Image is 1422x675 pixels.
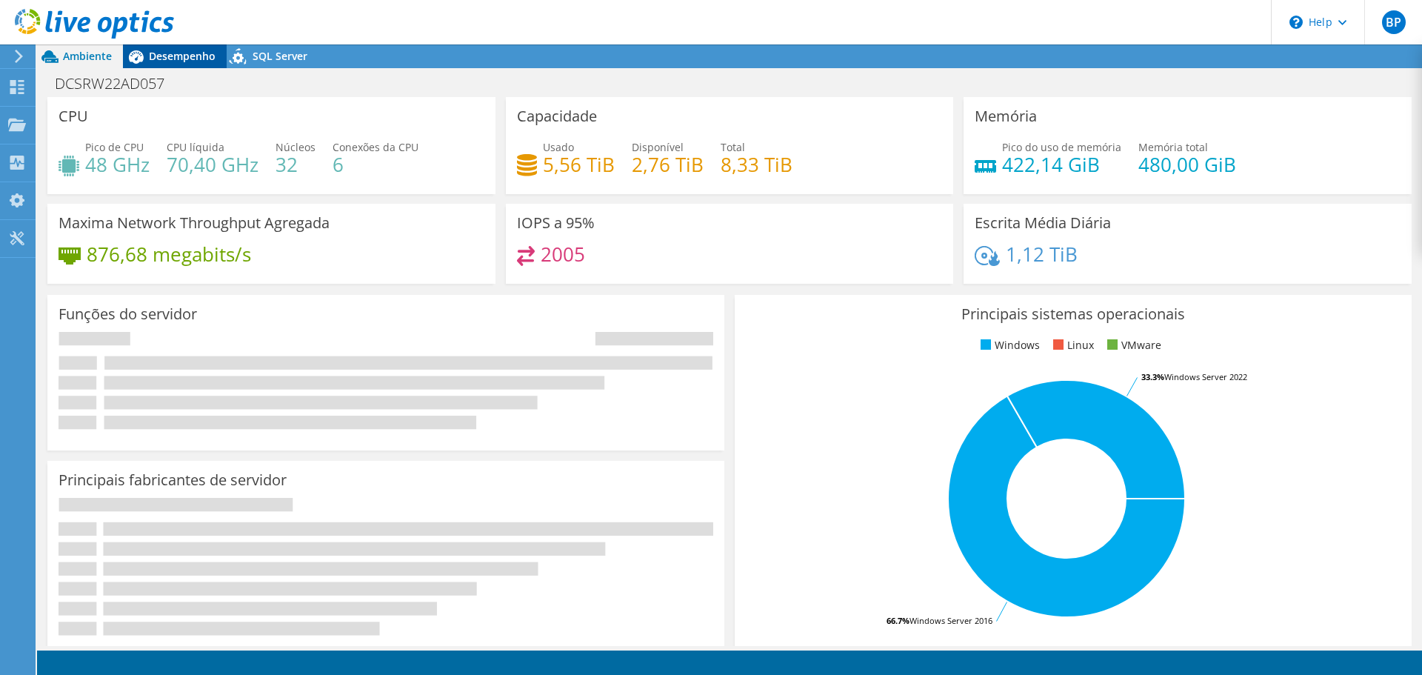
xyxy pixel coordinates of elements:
h1: DCSRW22AD057 [48,76,187,92]
span: Núcleos [276,140,316,154]
li: Windows [977,337,1040,353]
h4: 8,33 TiB [721,156,792,173]
span: Disponível [632,140,684,154]
h3: Escrita Média Diária [975,215,1111,231]
h4: 1,12 TiB [1006,246,1078,262]
h3: Funções do servidor [59,306,197,322]
span: CPU líquida [167,140,224,154]
li: Linux [1049,337,1094,353]
h4: 876,68 megabits/s [87,246,251,262]
svg: \n [1289,16,1303,29]
h4: 422,14 GiB [1002,156,1121,173]
h4: 6 [333,156,418,173]
h3: Capacidade [517,108,597,124]
span: Pico de CPU [85,140,144,154]
span: Memória total [1138,140,1208,154]
h3: Principais sistemas operacionais [746,306,1401,322]
h4: 70,40 GHz [167,156,258,173]
span: SQL Server [253,49,307,63]
span: Ambiente [63,49,112,63]
li: VMware [1104,337,1161,353]
h3: IOPS a 95% [517,215,595,231]
span: Total [721,140,745,154]
h4: 2005 [541,246,585,262]
h4: 480,00 GiB [1138,156,1236,173]
span: Conexões da CPU [333,140,418,154]
tspan: Windows Server 2022 [1164,371,1247,382]
span: Desempenho [149,49,216,63]
tspan: 66.7% [887,615,909,626]
span: Usado [543,140,574,154]
h3: CPU [59,108,88,124]
h4: 48 GHz [85,156,150,173]
h4: 2,76 TiB [632,156,704,173]
h3: Memória [975,108,1037,124]
h4: 5,56 TiB [543,156,615,173]
tspan: Windows Server 2016 [909,615,992,626]
h3: Principais fabricantes de servidor [59,472,287,488]
span: BP [1382,10,1406,34]
span: Pico do uso de memória [1002,140,1121,154]
h3: Maxima Network Throughput Agregada [59,215,330,231]
tspan: 33.3% [1141,371,1164,382]
h4: 32 [276,156,316,173]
